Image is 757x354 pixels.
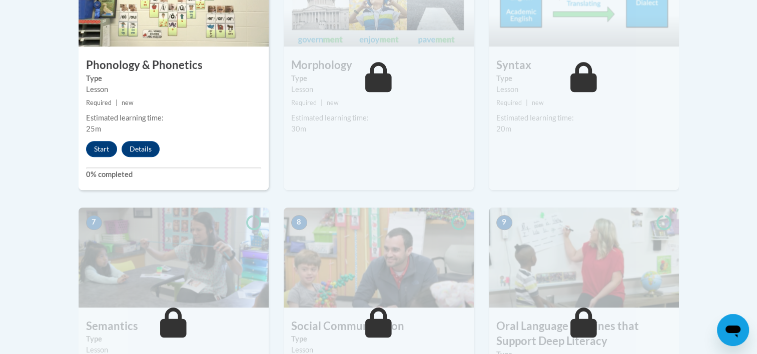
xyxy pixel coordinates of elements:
[291,84,466,95] div: Lesson
[86,99,112,106] span: Required
[496,99,522,106] span: Required
[86,169,261,180] label: 0% completed
[116,99,118,106] span: |
[86,112,261,123] div: Estimated learning time:
[291,73,466,84] label: Type
[79,57,269,73] h3: Phonology & Phonetics
[291,124,306,133] span: 30m
[79,207,269,307] img: Course Image
[496,73,671,84] label: Type
[526,99,528,106] span: |
[327,99,339,106] span: new
[86,73,261,84] label: Type
[532,99,544,106] span: new
[496,84,671,95] div: Lesson
[489,207,679,307] img: Course Image
[291,333,466,344] label: Type
[86,84,261,95] div: Lesson
[86,124,101,133] span: 25m
[284,318,474,334] h3: Social Communication
[496,124,511,133] span: 20m
[489,318,679,349] h3: Oral Language Routines that Support Deep Literacy
[122,141,160,157] button: Details
[86,333,261,344] label: Type
[122,99,134,106] span: new
[717,314,749,346] iframe: Button to launch messaging window
[284,57,474,73] h3: Morphology
[291,215,307,230] span: 8
[496,112,671,123] div: Estimated learning time:
[291,99,317,106] span: Required
[284,207,474,307] img: Course Image
[79,318,269,334] h3: Semantics
[86,141,117,157] button: Start
[489,57,679,73] h3: Syntax
[496,215,512,230] span: 9
[86,215,102,230] span: 7
[291,112,466,123] div: Estimated learning time:
[321,99,323,106] span: |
